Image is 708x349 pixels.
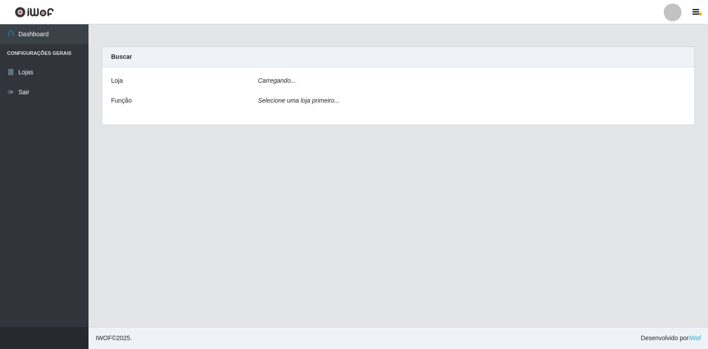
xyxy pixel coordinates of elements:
[111,96,132,105] label: Função
[641,334,701,343] span: Desenvolvido por
[258,77,296,84] i: Carregando...
[111,76,123,85] label: Loja
[15,7,54,18] img: CoreUI Logo
[111,53,132,60] strong: Buscar
[96,334,132,343] span: © 2025 .
[96,334,112,341] span: IWOF
[258,97,339,104] i: Selecione uma loja primeiro...
[689,334,701,341] a: iWof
